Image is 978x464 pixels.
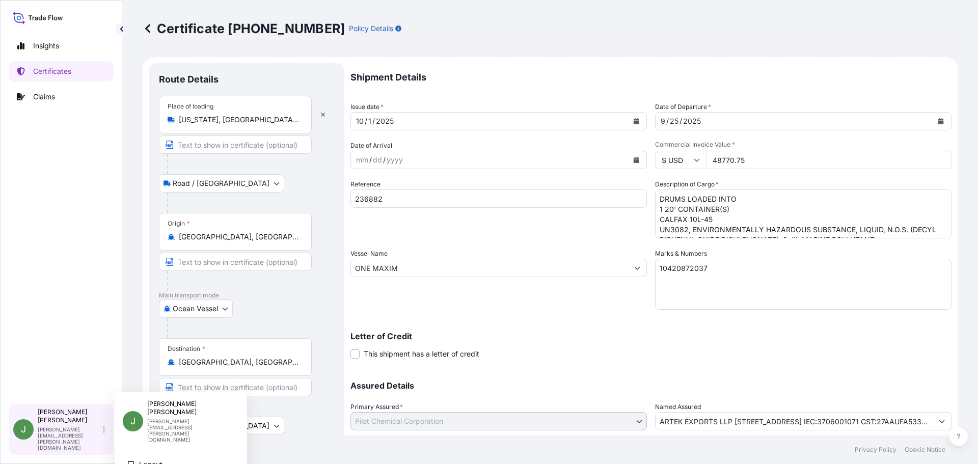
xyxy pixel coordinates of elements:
[383,154,386,166] div: /
[350,63,952,92] p: Shipment Details
[349,23,393,34] p: Policy Details
[933,113,949,129] button: Calendar
[179,232,299,242] input: Origin
[706,151,952,169] input: Enter amount
[905,446,945,454] a: Cookie Notice
[655,141,952,149] span: Commercial Invoice Value
[159,299,233,318] button: Select transport
[159,73,219,86] p: Route Details
[369,154,372,166] div: /
[655,259,952,310] textarea: 10420872037
[355,416,443,426] span: Pilot Chemical Corporation
[656,412,933,430] input: Assured Name
[666,115,669,127] div: /
[168,220,190,228] div: Origin
[628,152,644,168] button: Calendar
[9,61,114,81] a: Certificates
[655,189,952,238] textarea: DRUMS LOADED INTO 1 20' CONTAINER(S) CALFAX 10L-45 UN3082, ENVIRONMENTALLY HAZARDOUS SUBSTANCE, L...
[9,36,114,56] a: Insights
[655,179,719,189] label: Description of Cargo
[372,154,383,166] div: day,
[173,304,218,314] span: Ocean Vessel
[350,102,384,112] span: Issue date
[159,378,312,396] input: Text to appear on certificate
[168,102,213,111] div: Place of loading
[38,408,101,424] p: [PERSON_NAME] [PERSON_NAME]
[143,20,345,37] p: Certificate [PHONE_NUMBER]
[9,87,114,107] a: Claims
[350,141,392,151] span: Date of Arrival
[168,345,205,353] div: Destination
[367,115,372,127] div: day,
[33,92,55,102] p: Claims
[350,402,403,412] span: Primary Assured
[350,332,952,340] p: Letter of Credit
[159,174,284,193] button: Select transport
[372,115,375,127] div: /
[355,154,369,166] div: month,
[933,412,951,430] button: Show suggestions
[655,402,701,412] label: Named Assured
[669,115,680,127] div: day,
[159,291,334,299] p: Main transport mode
[680,115,682,127] div: /
[159,135,312,154] input: Text to appear on certificate
[682,115,702,127] div: year,
[21,424,26,434] span: J
[365,115,367,127] div: /
[355,115,365,127] div: month,
[386,154,404,166] div: year,
[655,249,707,259] label: Marks & Numbers
[364,349,479,359] span: This shipment has a letter of credit
[179,115,299,125] input: Place of loading
[147,418,231,443] p: [PERSON_NAME][EMAIL_ADDRESS][PERSON_NAME][DOMAIN_NAME]
[628,259,646,277] button: Show suggestions
[350,381,952,390] p: Assured Details
[660,115,666,127] div: month,
[350,179,381,189] label: Reference
[33,66,71,76] p: Certificates
[147,400,231,416] p: [PERSON_NAME] [PERSON_NAME]
[375,115,395,127] div: year,
[33,41,59,51] p: Insights
[628,113,644,129] button: Calendar
[38,426,101,451] p: [PERSON_NAME][EMAIL_ADDRESS][PERSON_NAME][DOMAIN_NAME]
[179,357,299,367] input: Destination
[351,259,628,277] input: Type to search vessel name or IMO
[173,178,269,188] span: Road / [GEOGRAPHIC_DATA]
[159,253,312,271] input: Text to appear on certificate
[655,102,711,112] span: Date of Departure
[350,189,647,208] input: Enter booking reference
[130,416,135,426] span: J
[350,412,647,430] button: Pilot Chemical Corporation
[350,249,388,259] label: Vessel Name
[855,446,896,454] a: Privacy Policy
